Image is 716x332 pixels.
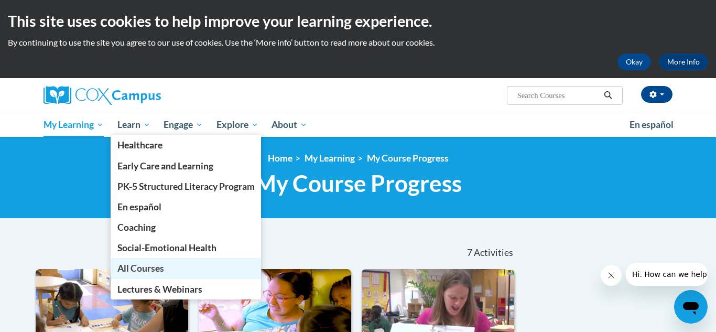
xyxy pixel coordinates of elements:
[111,113,157,137] a: Learn
[111,217,262,238] a: Coaching
[626,263,708,286] iframe: Message from company
[111,176,262,197] a: PK-5 Structured Literacy Program
[305,153,355,164] a: My Learning
[44,86,243,105] a: Cox Campus
[157,113,210,137] a: Engage
[8,10,708,31] h2: This site uses cookies to help improve your learning experience.
[210,113,265,137] a: Explore
[216,119,258,131] span: Explore
[272,119,307,131] span: About
[117,181,255,192] span: PK-5 Structured Literacy Program
[265,113,314,137] a: About
[111,258,262,279] a: All Courses
[601,265,622,286] iframe: Close message
[44,86,161,105] img: Cox Campus
[255,169,462,197] span: My Course Progress
[37,113,111,137] a: My Learning
[8,37,708,48] p: By continuing to use the site you agree to our use of cookies. Use the ‘More info’ button to read...
[641,86,672,103] button: Account Settings
[117,284,202,295] span: Lectures & Webinars
[111,238,262,258] a: Social-Emotional Health
[617,53,651,70] button: Okay
[117,242,216,253] span: Social-Emotional Health
[111,197,262,217] a: En español
[117,160,213,172] span: Early Care and Learning
[44,119,104,131] span: My Learning
[28,113,688,137] div: Main menu
[164,119,203,131] span: Engage
[111,279,262,299] a: Lectures & Webinars
[474,247,513,259] span: Activities
[623,114,680,136] a: En español
[117,119,150,131] span: Learn
[111,135,262,155] a: Healthcare
[117,222,156,233] span: Coaching
[6,7,85,16] span: Hi. How can we help?
[600,89,616,102] button: Search
[367,153,449,164] a: My Course Progress
[117,140,162,151] span: Healthcare
[117,263,164,274] span: All Courses
[268,153,292,164] a: Home
[674,290,708,324] iframe: Button to launch messaging window
[630,119,674,130] span: En español
[659,53,708,70] a: More Info
[516,89,600,102] input: Search Courses
[117,201,161,212] span: En español
[467,247,472,259] span: 7
[111,156,262,176] a: Early Care and Learning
